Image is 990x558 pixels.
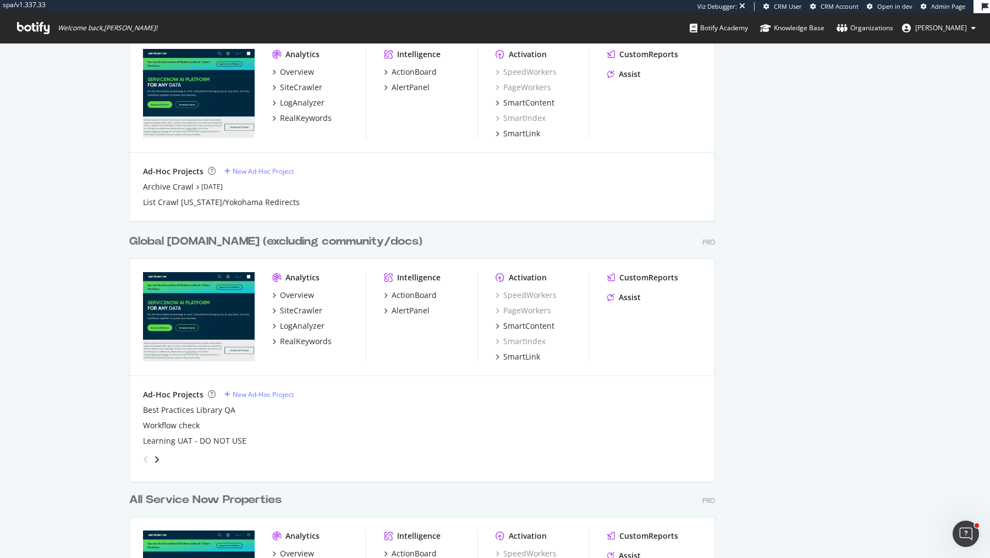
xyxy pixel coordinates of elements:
a: Best Practices Library QA [143,405,235,416]
div: angle-left [139,451,153,468]
div: CustomReports [619,49,678,60]
div: New Ad-Hoc Project [233,390,294,399]
div: AlertPanel [392,82,430,93]
a: RealKeywords [272,336,332,347]
a: CRM Account [810,2,859,11]
div: Ad-Hoc Projects [143,389,204,400]
a: New Ad-Hoc Project [224,390,294,399]
a: RealKeywords [272,113,332,124]
div: Activation [509,531,547,542]
div: Analytics [285,49,320,60]
div: CustomReports [619,531,678,542]
a: Assist [607,69,641,80]
img: servicenow.com [143,272,255,361]
div: SmartContent [503,97,554,108]
a: List Crawl [US_STATE]/Yokohama Redirects [143,197,300,208]
div: LogAnalyzer [280,321,324,332]
div: SiteCrawler [280,305,322,316]
div: Overview [280,290,314,301]
div: Assist [619,69,641,80]
div: Intelligence [397,49,441,60]
a: ActionBoard [384,290,437,301]
div: AlertPanel [392,305,430,316]
a: Global [DOMAIN_NAME] (excluding community/docs) [129,234,427,250]
div: CustomReports [619,272,678,283]
a: Overview [272,290,314,301]
div: Intelligence [397,272,441,283]
div: SmartContent [503,321,554,332]
div: Botify Academy [690,23,748,34]
span: CRM Account [821,2,859,10]
a: SmartLink [496,128,540,139]
div: ActionBoard [392,67,437,78]
div: SmartLink [503,128,540,139]
a: Botify Academy [690,13,748,43]
a: [DATE] [201,182,223,191]
div: Activation [509,49,547,60]
a: Archive Crawl [143,181,194,192]
a: Assist [607,292,641,303]
a: LogAnalyzer [272,97,324,108]
a: All Service Now Properties [129,492,286,508]
a: CRM User [763,2,802,11]
img: docs.servicenow.com [143,49,255,138]
a: SpeedWorkers [496,290,557,301]
div: Global [DOMAIN_NAME] (excluding community/docs) [129,234,422,250]
a: Knowledge Base [760,13,824,43]
a: PageWorkers [496,82,551,93]
div: New Ad-Hoc Project [233,167,294,176]
div: Organizations [837,23,893,34]
a: CustomReports [607,272,678,283]
a: SmartIndex [496,113,546,124]
div: RealKeywords [280,336,332,347]
div: Pro [702,496,715,505]
a: Open in dev [867,2,912,11]
a: Workflow check [143,420,200,431]
span: dalton [915,23,967,32]
div: All Service Now Properties [129,492,282,508]
span: Open in dev [877,2,912,10]
a: Learning UAT - DO NOT USE [143,435,246,446]
div: SmartLink [503,351,540,362]
button: [PERSON_NAME] [893,19,985,37]
a: CustomReports [607,531,678,542]
a: AlertPanel [384,305,430,316]
iframe: Intercom live chat [953,521,979,547]
a: Overview [272,67,314,78]
a: SiteCrawler [272,82,322,93]
div: angle-right [153,454,161,465]
div: Knowledge Base [760,23,824,34]
div: LogAnalyzer [280,97,324,108]
span: Welcome back, [PERSON_NAME] ! [58,24,157,32]
a: ActionBoard [384,67,437,78]
a: SmartIndex [496,336,546,347]
div: Intelligence [397,531,441,542]
span: CRM User [774,2,802,10]
div: Analytics [285,531,320,542]
a: SpeedWorkers [496,67,557,78]
a: Organizations [837,13,893,43]
span: Admin Page [931,2,965,10]
div: Analytics [285,272,320,283]
a: Admin Page [921,2,965,11]
a: SiteCrawler [272,305,322,316]
div: Overview [280,67,314,78]
div: Pro [702,237,715,247]
div: Viz Debugger: [697,2,737,11]
div: PageWorkers [496,305,551,316]
a: SmartLink [496,351,540,362]
a: CustomReports [607,49,678,60]
div: Ad-Hoc Projects [143,166,204,177]
a: AlertPanel [384,82,430,93]
a: SmartContent [496,321,554,332]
